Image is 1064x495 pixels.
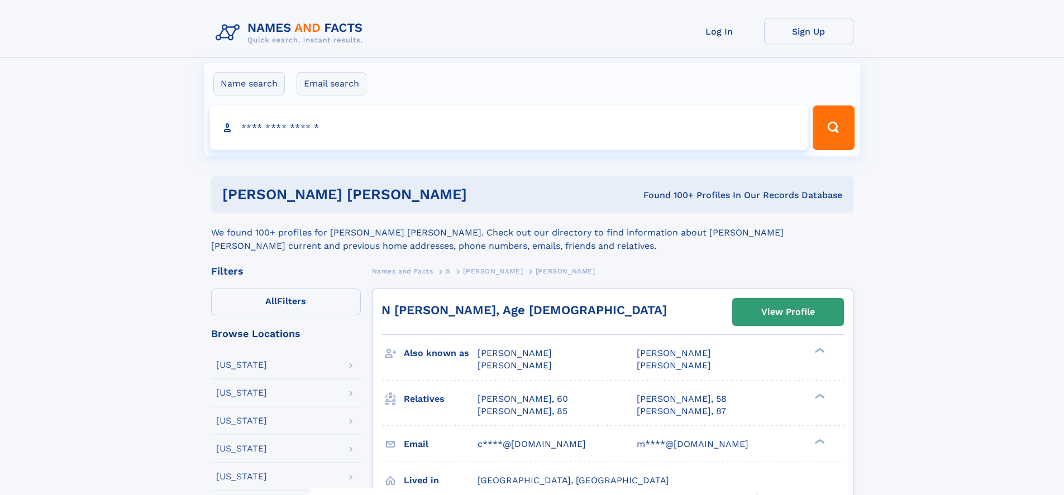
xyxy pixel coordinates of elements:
[211,289,361,315] label: Filters
[216,361,267,369] div: [US_STATE]
[463,267,523,275] span: [PERSON_NAME]
[372,264,433,278] a: Names and Facts
[478,405,567,417] a: [PERSON_NAME], 85
[446,264,451,278] a: S
[446,267,451,275] span: S
[463,264,523,278] a: [PERSON_NAME]
[211,18,372,48] img: Logo Names and Facts
[216,416,267,425] div: [US_STATE]
[733,299,843,325] a: View Profile
[381,303,667,317] a: N [PERSON_NAME], Age [DEMOGRAPHIC_DATA]
[637,360,711,371] span: [PERSON_NAME]
[211,329,361,339] div: Browse Locations
[404,435,478,454] h3: Email
[216,388,267,397] div: [US_STATE]
[675,18,764,45] a: Log In
[297,72,366,95] label: Email search
[478,475,669,486] span: [GEOGRAPHIC_DATA], [GEOGRAPHIC_DATA]
[812,392,826,400] div: ❯
[404,344,478,363] h3: Also known as
[404,390,478,409] h3: Relatives
[211,213,853,253] div: We found 100+ profiles for [PERSON_NAME] [PERSON_NAME]. Check out our directory to find informati...
[764,18,853,45] a: Sign Up
[536,267,595,275] span: [PERSON_NAME]
[478,360,552,371] span: [PERSON_NAME]
[813,105,854,150] button: Search Button
[761,299,815,325] div: View Profile
[637,348,711,358] span: [PERSON_NAME]
[404,471,478,490] h3: Lived in
[637,393,727,405] a: [PERSON_NAME], 58
[265,296,277,306] span: All
[478,348,552,358] span: [PERSON_NAME]
[222,188,555,201] h1: [PERSON_NAME] [PERSON_NAME]
[216,472,267,481] div: [US_STATE]
[211,266,361,276] div: Filters
[478,393,568,405] a: [PERSON_NAME], 60
[812,347,826,354] div: ❯
[213,72,285,95] label: Name search
[637,405,726,417] a: [PERSON_NAME], 87
[812,438,826,445] div: ❯
[210,105,808,150] input: search input
[216,444,267,453] div: [US_STATE]
[555,189,842,201] div: Found 100+ Profiles In Our Records Database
